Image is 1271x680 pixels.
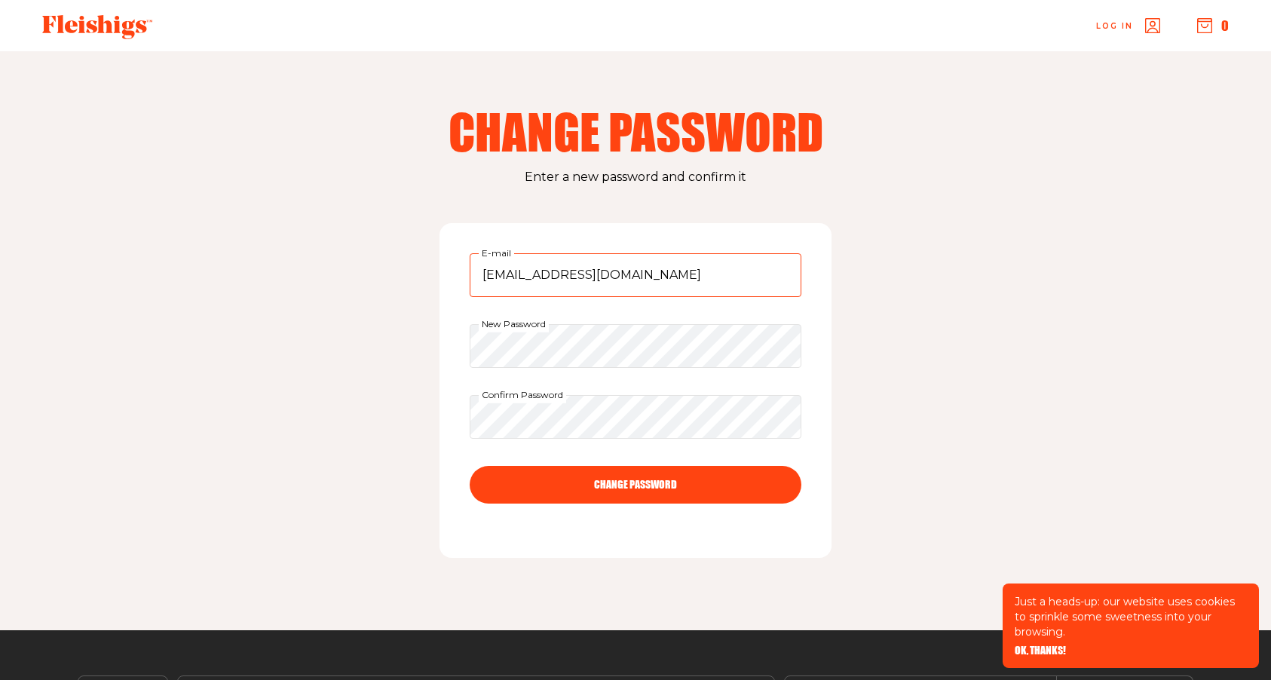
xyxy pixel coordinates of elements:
p: Just a heads-up: our website uses cookies to sprinkle some sweetness into your browsing. [1015,594,1247,639]
h2: Change Password [443,107,828,155]
label: New Password [479,316,549,332]
button: OK, THANKS! [1015,645,1066,656]
input: E-mail [470,253,801,297]
p: Enter a new password and confirm it [78,167,1193,187]
span: Log in [1096,20,1133,32]
input: New Password [470,324,801,368]
button: CHANGE PASSWORD [470,466,801,504]
button: 0 [1197,17,1229,34]
label: E-mail [479,245,514,262]
a: Log in [1096,18,1160,33]
label: Confirm Password [479,387,566,403]
input: Confirm Password [470,395,801,439]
